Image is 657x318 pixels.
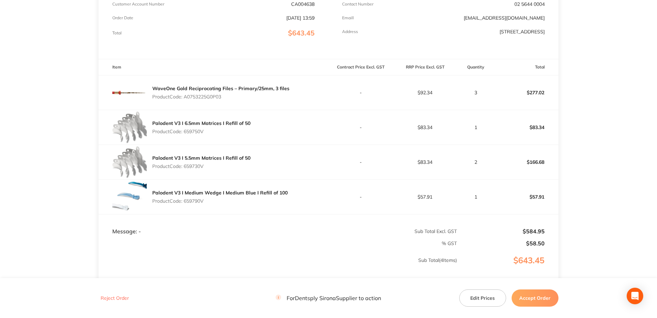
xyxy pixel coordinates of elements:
[99,241,457,246] p: % GST
[112,31,122,35] p: Total
[99,214,328,235] td: Message: -
[329,125,392,130] p: -
[112,180,147,214] img: ajN6NXRmMA
[328,59,393,75] th: Contract Price Excl. GST
[458,159,494,165] p: 2
[458,90,494,95] p: 3
[458,228,545,234] p: $584.95
[152,198,288,204] p: Product Code: 659790V
[152,94,289,99] p: Product Code: A0753225G0P03
[458,256,558,279] p: $643.45
[329,194,392,200] p: -
[494,154,558,170] p: $166.68
[464,15,545,21] a: [EMAIL_ADDRESS][DOMAIN_NAME]
[286,15,315,21] p: [DATE] 13:59
[494,84,558,101] p: $277.02
[512,289,558,307] button: Accept Order
[276,295,381,301] p: For Dentsply Sirona Supplier to action
[393,125,457,130] p: $83.34
[459,289,506,307] button: Edit Prices
[457,59,494,75] th: Quantity
[112,2,164,7] p: Customer Account Number
[112,15,133,20] p: Order Date
[112,145,147,179] img: eXF4ZDNhNA
[288,29,315,37] span: $643.45
[152,163,250,169] p: Product Code: 659730V
[152,129,250,134] p: Product Code: 659750V
[342,29,358,34] p: Address
[393,159,457,165] p: $83.34
[329,229,457,234] p: Sub Total Excl. GST
[458,240,545,246] p: $58.50
[393,90,457,95] p: $92.34
[500,29,545,34] p: [STREET_ADDRESS]
[99,257,457,277] p: Sub Total ( 4 Items)
[458,125,494,130] p: 1
[494,59,558,75] th: Total
[112,110,147,145] img: MXlvdW1yYw
[627,288,643,304] div: Open Intercom Messenger
[329,90,392,95] p: -
[152,155,250,161] a: Palodent V3 I 5.5mm Matrices I Refill of 50
[393,59,457,75] th: RRP Price Excl. GST
[458,194,494,200] p: 1
[99,295,131,301] button: Reject Order
[342,15,354,20] p: Emaill
[112,75,147,110] img: Y2NhZ3lteA
[152,120,250,126] a: Palodent V3 I 6.5mm Matrices I Refill of 50
[514,1,545,7] p: 02 5644 0004
[494,189,558,205] p: $57.91
[152,190,288,196] a: Palodent V3 I Medium Wedge I Medium Blue I Refill of 100
[393,194,457,200] p: $57.91
[494,119,558,136] p: $83.34
[342,2,373,7] p: Contact Number
[99,59,328,75] th: Item
[329,159,392,165] p: -
[291,1,315,7] p: CA004638
[152,85,289,92] a: WaveOne Gold Reciprocating Files – Primary/25mm, 3 files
